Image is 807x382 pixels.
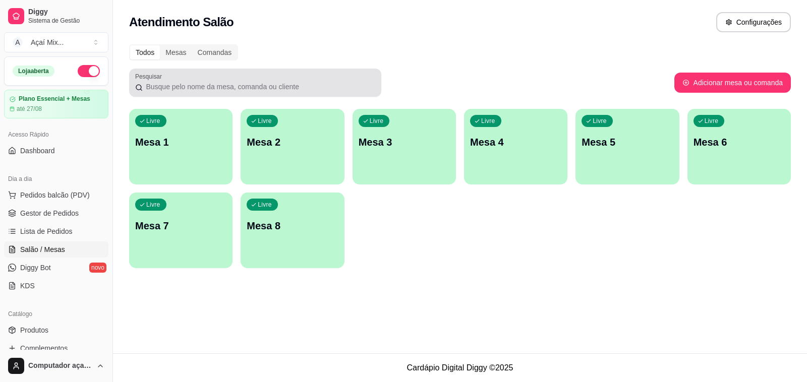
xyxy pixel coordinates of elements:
[20,325,48,335] span: Produtos
[4,306,108,322] div: Catálogo
[160,45,192,59] div: Mesas
[20,343,68,353] span: Complementos
[4,354,108,378] button: Computador açaí Mix
[247,219,338,233] p: Mesa 8
[4,223,108,239] a: Lista de Pedidos
[20,281,35,291] span: KDS
[20,146,55,156] span: Dashboard
[4,205,108,221] a: Gestor de Pedidos
[146,117,160,125] p: Livre
[258,201,272,209] p: Livre
[674,73,791,93] button: Adicionar mesa ou comanda
[135,219,226,233] p: Mesa 7
[716,12,791,32] button: Configurações
[130,45,160,59] div: Todos
[20,208,79,218] span: Gestor de Pedidos
[135,135,226,149] p: Mesa 1
[575,109,679,184] button: LivreMesa 5
[17,105,42,113] article: até 27/08
[19,95,90,103] article: Plano Essencial + Mesas
[694,135,785,149] p: Mesa 6
[146,201,160,209] p: Livre
[31,37,64,47] div: Açaí Mix ...
[129,109,233,184] button: LivreMesa 1
[4,126,108,143] div: Acesso Rápido
[143,82,375,92] input: Pesquisar
[113,353,807,382] footer: Cardápio Digital Diggy © 2025
[4,340,108,356] a: Complementos
[258,117,272,125] p: Livre
[4,90,108,118] a: Plano Essencial + Mesasaté 27/08
[28,361,92,370] span: Computador açaí Mix
[705,117,719,125] p: Livre
[28,8,104,17] span: Diggy
[593,117,607,125] p: Livre
[20,190,90,200] span: Pedidos balcão (PDV)
[687,109,791,184] button: LivreMesa 6
[4,171,108,187] div: Dia a dia
[464,109,567,184] button: LivreMesa 4
[4,143,108,159] a: Dashboard
[241,109,344,184] button: LivreMesa 2
[135,72,165,81] label: Pesquisar
[4,187,108,203] button: Pedidos balcão (PDV)
[247,135,338,149] p: Mesa 2
[582,135,673,149] p: Mesa 5
[13,66,54,77] div: Loja aberta
[4,4,108,28] a: DiggySistema de Gestão
[20,263,51,273] span: Diggy Bot
[192,45,238,59] div: Comandas
[353,109,456,184] button: LivreMesa 3
[470,135,561,149] p: Mesa 4
[4,278,108,294] a: KDS
[20,244,65,254] span: Salão / Mesas
[78,65,100,77] button: Alterar Status
[13,37,23,47] span: A
[241,193,344,268] button: LivreMesa 8
[4,322,108,338] a: Produtos
[4,241,108,258] a: Salão / Mesas
[129,14,234,30] h2: Atendimento Salão
[359,135,450,149] p: Mesa 3
[129,193,233,268] button: LivreMesa 7
[370,117,384,125] p: Livre
[4,260,108,276] a: Diggy Botnovo
[4,32,108,52] button: Select a team
[28,17,104,25] span: Sistema de Gestão
[481,117,495,125] p: Livre
[20,226,73,236] span: Lista de Pedidos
